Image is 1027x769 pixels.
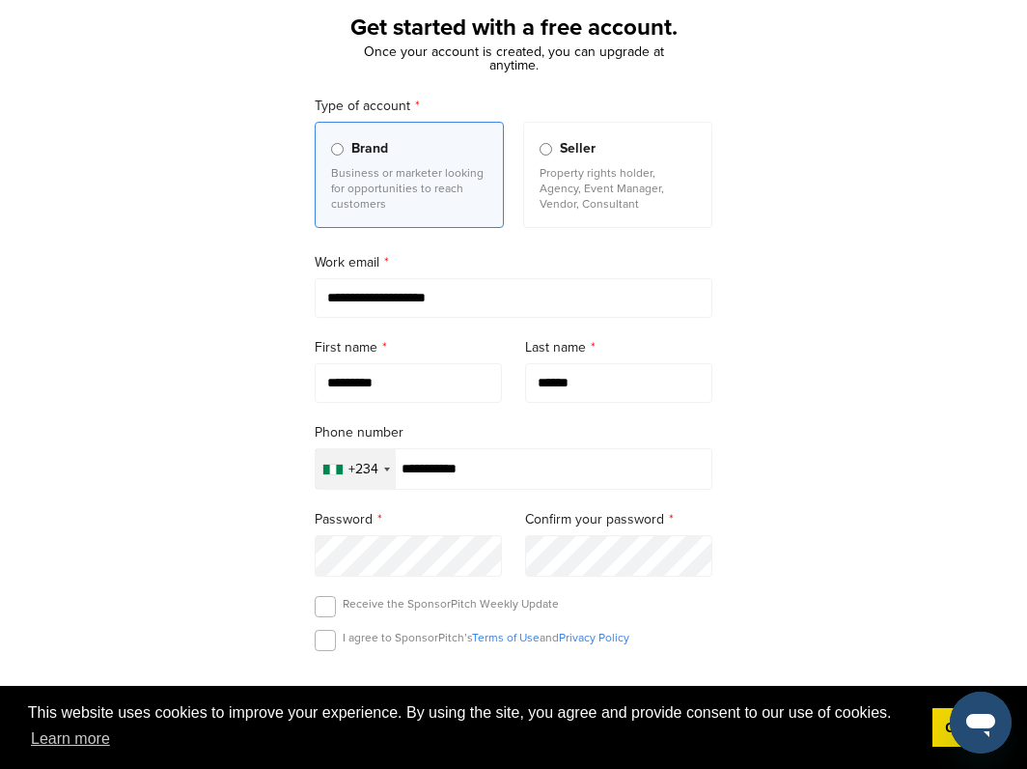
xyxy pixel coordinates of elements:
[331,165,487,212] p: Business or marketer looking for opportunities to reach customers
[315,422,712,443] label: Phone number
[932,708,999,747] a: dismiss cookie message
[950,692,1012,754] iframe: Button to launch messaging window
[560,138,596,159] span: Seller
[348,463,378,476] div: +234
[315,509,502,530] label: Password
[331,143,344,156] input: Brand Business or marketer looking for opportunities to reach customers
[351,138,388,159] span: Brand
[316,449,396,489] div: Selected country
[364,43,664,73] span: Once your account is created, you can upgrade at anytime.
[472,631,540,644] a: Terms of Use
[559,631,629,644] a: Privacy Policy
[525,509,712,530] label: Confirm your password
[28,701,917,754] span: This website uses cookies to improve your experience. By using the site, you agree and provide co...
[315,96,712,117] label: Type of account
[28,725,113,754] a: learn more about cookies
[540,143,552,156] input: Seller Property rights holder, Agency, Event Manager, Vendor, Consultant
[343,630,629,645] p: I agree to SponsorPitch’s and
[403,673,624,730] iframe: reCAPTCHA
[540,165,696,212] p: Property rights holder, Agency, Event Manager, Vendor, Consultant
[315,252,712,273] label: Work email
[291,11,736,45] h1: Get started with a free account.
[315,337,502,358] label: First name
[343,596,559,612] p: Receive the SponsorPitch Weekly Update
[525,337,712,358] label: Last name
